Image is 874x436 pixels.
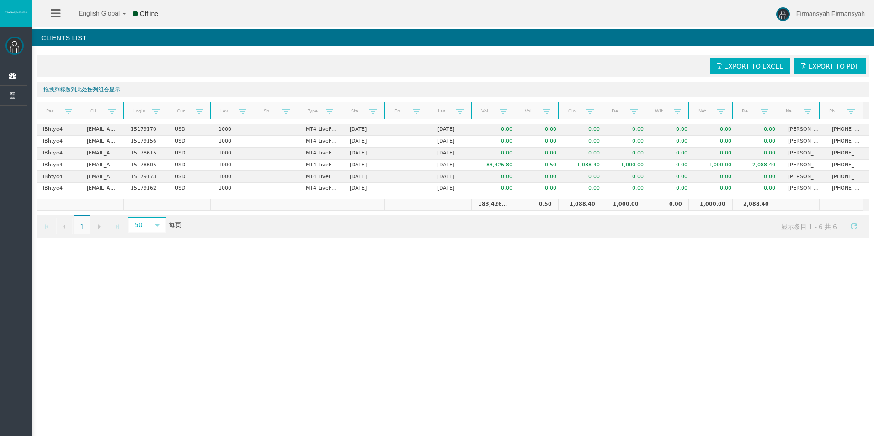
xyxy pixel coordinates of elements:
td: 0.00 [645,199,688,211]
td: [DATE] [343,136,387,148]
td: 0.00 [519,136,563,148]
td: [PERSON_NAME] [782,136,826,148]
td: 2,088.40 [732,199,776,211]
a: 末页 [109,218,125,234]
td: [EMAIL_ADDRESS][DOMAIN_NAME] [80,148,124,160]
td: IBhtyd4 [37,171,80,183]
td: 0.00 [519,124,563,136]
a: Client [84,105,108,117]
td: 0.00 [607,148,650,160]
a: Closed PNL [563,105,587,117]
td: IBhtyd4 [37,124,80,136]
td: 1,000.00 [607,160,650,171]
td: [EMAIL_ADDRESS][DOMAIN_NAME] [80,160,124,171]
td: 15179173 [124,171,168,183]
a: 下一页 [91,218,107,234]
td: [PHONE_NUMBER] [826,171,869,183]
td: 0.00 [607,136,650,148]
td: 0.00 [694,136,738,148]
td: 0.50 [515,199,558,211]
span: Export to PDF [808,63,859,70]
a: 上一页 [56,218,73,234]
td: 0.00 [475,148,519,160]
td: 0.00 [694,124,738,136]
a: Start Date [345,105,369,117]
td: 0.00 [475,136,519,148]
td: [PHONE_NUMBER] [826,136,869,148]
td: [PHONE_NUMBER] [826,148,869,160]
td: 15179162 [124,183,168,194]
td: [EMAIL_ADDRESS][DOMAIN_NAME] [80,171,124,183]
td: 0.00 [738,148,782,160]
a: Real equity [736,105,761,117]
span: 首页 [43,223,51,230]
td: [DATE] [431,136,475,148]
td: IBhtyd4 [37,148,80,160]
td: 0.00 [694,183,738,194]
td: [DATE] [343,160,387,171]
div: 拖拽列标题到此处按列组合显示 [37,82,869,97]
td: USD [168,183,212,194]
span: select [154,222,161,229]
td: USD [168,124,212,136]
td: 15178605 [124,160,168,171]
td: 0.00 [519,183,563,194]
span: 每页 [126,218,181,233]
span: 末页 [113,223,121,230]
td: USD [168,136,212,148]
td: [PERSON_NAME] [782,124,826,136]
td: [DATE] [343,124,387,136]
td: 15179170 [124,124,168,136]
span: Offline [140,10,158,17]
a: Type [302,105,326,117]
td: 183,426.80 [471,199,515,211]
td: MT4 LiveFloatingSpreadAccount [299,136,343,148]
td: 0.00 [694,148,738,160]
a: Phone [823,105,847,117]
td: [EMAIL_ADDRESS][DOMAIN_NAME] [80,136,124,148]
span: 50 [129,218,149,232]
td: USD [168,171,212,183]
td: 0.00 [563,183,607,194]
h4: Clients List [32,29,874,46]
td: 183,426.80 [475,160,519,171]
td: MT4 LiveFloatingSpreadAccount [299,124,343,136]
span: Export to Excel [724,63,783,70]
td: [DATE] [431,171,475,183]
td: 0.00 [694,171,738,183]
span: 刷新 [850,223,858,230]
td: 0.00 [650,148,694,160]
td: 0.00 [475,171,519,183]
td: 0.00 [738,171,782,183]
a: Export to PDF [794,58,866,74]
a: Export to Excel [710,58,790,74]
td: MT4 LiveFloatingSpreadAccount [299,160,343,171]
img: logo.svg [5,11,27,14]
td: 1,088.40 [558,199,602,211]
td: [EMAIL_ADDRESS][DOMAIN_NAME] [80,124,124,136]
img: user-image [776,7,790,21]
td: IBhtyd4 [37,136,80,148]
td: 0.00 [475,183,519,194]
td: MT4 LiveFloatingSpreadAccount [299,171,343,183]
td: IBhtyd4 [37,160,80,171]
a: Leverage [215,105,239,117]
td: MT4 LiveFloatingSpreadAccount [299,148,343,160]
td: [PERSON_NAME] [782,171,826,183]
td: 0.00 [650,171,694,183]
td: 1,000.00 [694,160,738,171]
a: Volume lots [519,105,543,117]
td: 1000 [212,183,256,194]
a: Net deposits [693,105,717,117]
td: 1000 [212,136,256,148]
a: Login [128,105,152,117]
span: English Global [67,10,120,17]
td: [DATE] [431,183,475,194]
td: 0.00 [607,183,650,194]
td: [DATE] [343,171,387,183]
a: Withdrawals [650,105,674,117]
span: 上一页 [61,223,68,230]
td: 15178615 [124,148,168,160]
td: [DATE] [431,160,475,171]
a: Partner code [40,105,65,117]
